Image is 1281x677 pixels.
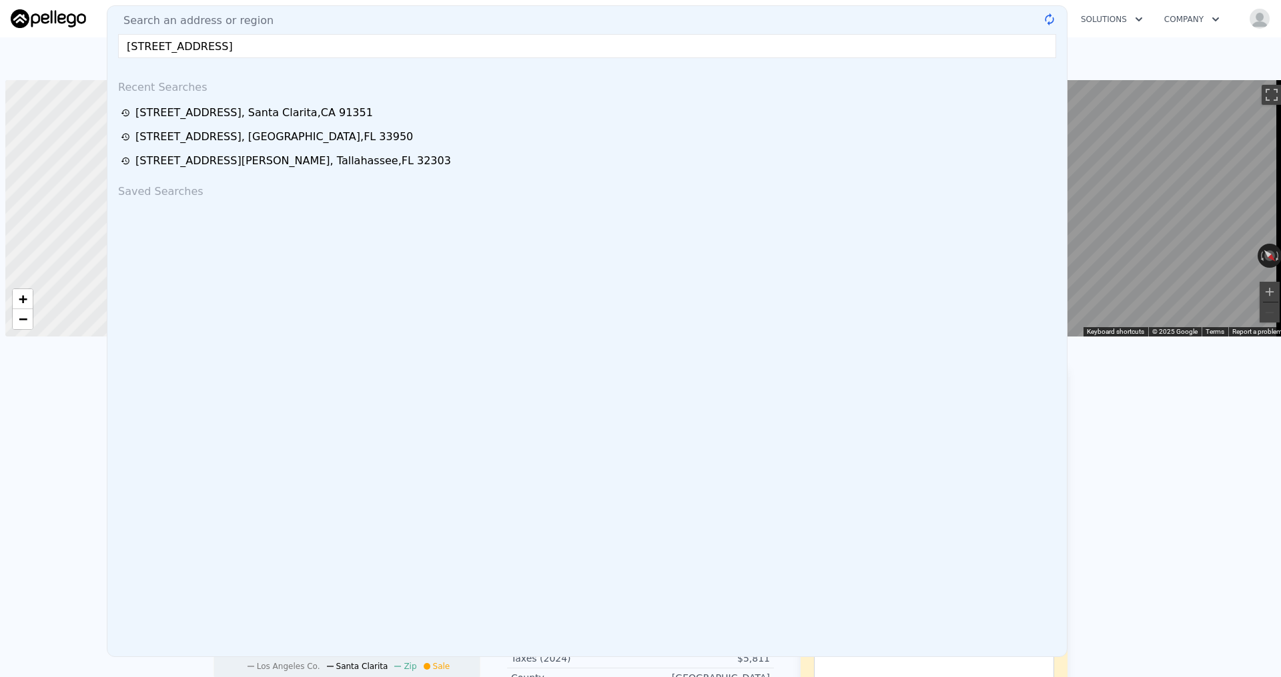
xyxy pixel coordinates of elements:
a: [STREET_ADDRESS][PERSON_NAME], Tallahassee,FL 32303 [121,153,1057,169]
div: $5,811 [640,652,770,665]
span: Los Angeles Co. [257,662,320,671]
span: Search an address or region [113,13,274,29]
img: avatar [1249,8,1270,29]
div: [STREET_ADDRESS] , Santa Clarita , CA 91351 [135,105,373,121]
button: Rotate counterclockwise [1258,244,1265,268]
div: Saved Searches [113,173,1061,205]
div: Recent Searches [113,69,1061,101]
button: Zoom out [1260,302,1280,322]
button: Solutions [1070,7,1154,31]
div: [STREET_ADDRESS][PERSON_NAME] , Tallahassee , FL 32303 [135,153,451,169]
span: Santa Clarita [336,662,388,671]
a: [STREET_ADDRESS], [GEOGRAPHIC_DATA],FL 33950 [121,129,1057,145]
a: Zoom out [13,309,33,329]
span: − [19,310,27,327]
span: Zip [404,662,416,671]
a: Zoom in [13,289,33,309]
div: [STREET_ADDRESS] , [GEOGRAPHIC_DATA] , FL 33950 [135,129,413,145]
button: Company [1154,7,1230,31]
a: Terms (opens in new tab) [1206,328,1224,335]
span: + [19,290,27,307]
button: Zoom in [1260,282,1280,302]
img: Pellego [11,9,86,28]
span: © 2025 Google [1152,328,1198,335]
button: Keyboard shortcuts [1087,327,1144,336]
input: Enter an address, city, region, neighborhood or zip code [118,34,1056,58]
div: Taxes (2024) [511,652,640,665]
a: [STREET_ADDRESS], Santa Clarita,CA 91351 [121,105,1057,121]
span: Sale [433,662,450,671]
